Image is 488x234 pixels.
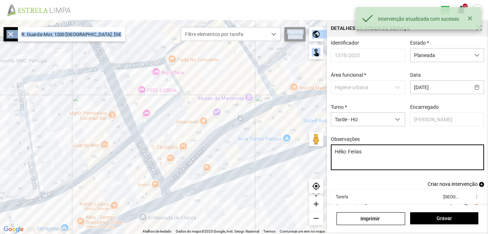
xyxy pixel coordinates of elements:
[176,229,259,233] span: Dados do mapa ©2025 Google, Inst. Geogr. Nacional
[331,40,359,46] label: Identificador
[263,229,275,233] a: Termos (abre num novo separador)
[410,40,429,46] label: Estado *
[18,27,125,41] input: Pesquise por local
[414,215,474,221] span: Gravar
[280,229,325,233] a: Comunicar um erro no mapa
[378,16,465,22] div: Intervenção atualizada com sucesso
[331,72,366,78] label: Área funcional *
[331,26,410,31] div: Detalhes da Ordem de Serviço
[309,211,323,225] div: remove
[440,5,451,15] span: view_day
[309,132,323,146] button: Arraste o Pegman para o mapa para abrir o Street View
[337,212,405,225] a: Imprimir
[309,179,323,193] div: my_location
[473,194,479,200] span: more_vert
[410,212,478,224] button: Gravar
[443,194,458,199] div: [GEOGRAPHIC_DATA]
[410,104,439,110] label: Encarregado
[336,194,348,199] div: Tarefa
[331,113,391,126] span: Tarde - HU
[410,72,421,78] label: Data
[470,49,484,62] div: dropdown trigger
[309,45,323,59] div: touch_app
[391,113,405,126] div: dropdown trigger
[2,225,25,234] img: Google
[267,27,281,41] div: dropdown trigger
[410,49,470,62] span: Planeada
[463,4,468,9] div: +9
[479,182,484,187] span: add
[5,4,79,16] img: file
[456,5,467,15] span: notifications
[309,27,323,41] div: public
[331,136,360,142] label: Observações
[4,27,18,41] div: close
[143,229,171,234] button: Atalhos de teclado
[331,104,347,110] label: Turno *
[181,27,267,41] span: Filtre elementos por tarefa
[284,27,305,41] div: Higiene urbana
[309,197,323,211] div: add
[2,225,25,234] a: Abrir esta área no Google Maps (abre uma nova janela)
[428,181,478,187] span: Criar nova intervenção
